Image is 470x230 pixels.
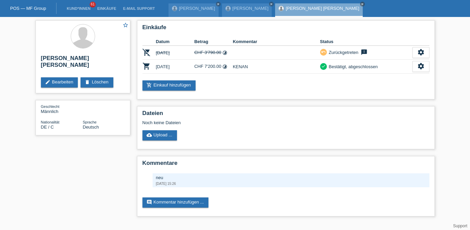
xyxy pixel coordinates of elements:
a: [PERSON_NAME] [232,6,269,11]
td: KENAN [233,60,320,74]
span: 61 [90,2,96,7]
a: Einkäufe [94,6,119,11]
div: Noch keine Dateien [142,120,349,125]
i: close [270,2,273,6]
div: neu [156,175,426,180]
i: POSP00028026 [142,48,151,56]
a: add_shopping_cartEinkauf hinzufügen [142,80,196,91]
h2: Dateien [142,110,429,120]
i: edit [45,79,50,85]
span: Nationalität [41,120,60,124]
i: settings [417,62,425,70]
i: comment [147,199,152,205]
i: close [361,2,364,6]
i: Fixe Raten (24 Raten) [222,50,227,55]
i: check [321,64,326,69]
a: [PERSON_NAME] [PERSON_NAME] [286,6,359,11]
i: add_shopping_cart [147,82,152,88]
i: delete [85,79,90,85]
h2: Einkäufe [142,24,429,34]
div: Bestätigt, abgeschlossen [327,63,378,70]
td: [DATE] [156,60,195,74]
span: Deutschland / C / 02.05.2018 [41,124,54,130]
th: Datum [156,38,195,46]
i: star_border [122,22,129,28]
td: [DATE] [156,46,195,60]
th: Kommentar [233,38,320,46]
a: close [269,2,274,6]
a: cloud_uploadUpload ... [142,130,177,140]
i: cloud_upload [147,132,152,138]
i: close [217,2,220,6]
a: Kund*innen [63,6,94,11]
td: CHF 7'200.00 [194,60,233,74]
i: undo [321,50,326,54]
span: Geschlecht [41,104,60,109]
i: Fixe Raten (48 Raten) [222,64,227,69]
a: editBearbeiten [41,77,78,88]
div: Männlich [41,104,83,114]
a: Support [453,224,467,228]
a: close [360,2,365,6]
h2: Kommentare [142,160,429,170]
div: [DATE] 15:26 [156,182,426,186]
a: [PERSON_NAME] [179,6,215,11]
td: CHF 3'790.00 [194,46,233,60]
i: POSP00028031 [142,62,151,70]
th: Betrag [194,38,233,46]
i: settings [417,49,425,56]
div: Zurückgetreten [327,49,358,56]
a: close [216,2,221,6]
a: deleteLöschen [81,77,113,88]
a: star_border [122,22,129,29]
th: Status [320,38,412,46]
span: Deutsch [83,124,99,130]
h2: [PERSON_NAME] [PERSON_NAME] [41,55,125,72]
a: POS — MF Group [10,6,46,11]
i: feedback [360,49,368,56]
a: commentKommentar hinzufügen ... [142,197,209,208]
a: E-Mail Support [120,6,158,11]
span: Sprache [83,120,97,124]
